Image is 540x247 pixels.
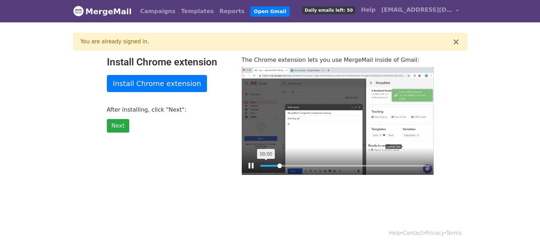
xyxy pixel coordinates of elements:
div: You are already signed in. [81,38,453,46]
a: MergeMail [73,4,132,19]
a: Install Chrome extension [107,75,207,92]
a: Daily emails left: 50 [299,3,358,17]
h2: Install Chrome extension [107,56,231,68]
a: Open Gmail [250,6,290,17]
a: Reports [217,4,247,18]
span: [EMAIL_ADDRESS][DOMAIN_NAME] [381,6,452,14]
a: Next [107,119,129,133]
p: After installing, click "Next": [107,106,231,113]
a: Campaigns [137,4,178,18]
a: [EMAIL_ADDRESS][DOMAIN_NAME] [378,3,462,20]
input: Seek [260,162,430,169]
button: × [452,38,459,46]
iframe: Chat Widget [504,213,540,247]
p: The Chrome extension lets you use MergeMail inside of Gmail: [242,56,433,64]
a: Templates [178,4,217,18]
span: Daily emails left: 50 [302,6,355,14]
a: Help [358,3,378,17]
div: أداة الدردشة [504,213,540,247]
button: Play [245,160,257,171]
img: MergeMail logo [73,6,84,16]
a: Help [389,230,401,236]
a: Terms [446,230,462,236]
a: Contact [403,230,423,236]
a: Privacy [425,230,444,236]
